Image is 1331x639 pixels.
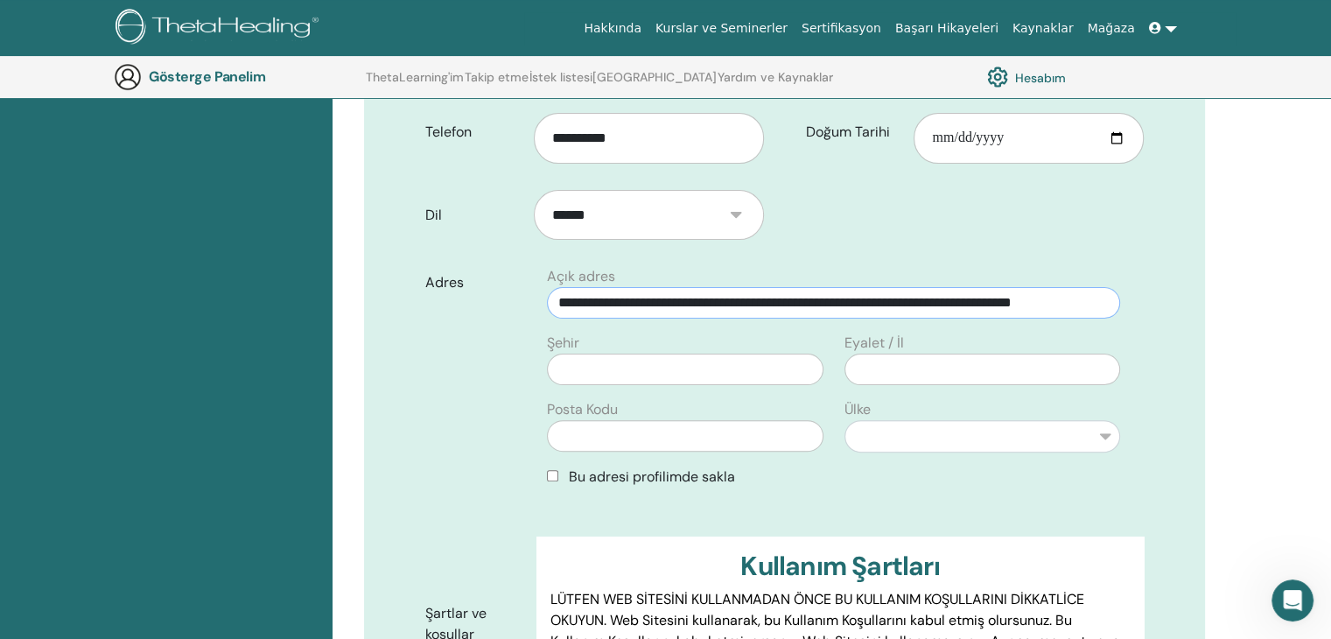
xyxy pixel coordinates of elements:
[366,69,464,85] font: ThetaLearning'im
[802,21,881,35] font: Sertifikasyon
[740,549,939,583] font: Kullanım Şartları
[425,123,472,141] font: Telefon
[529,69,592,85] font: İstek listesi
[114,63,142,91] img: generic-user-icon.jpg
[718,70,833,98] a: Yardım ve Kaynaklar
[425,273,464,291] font: Adres
[1015,70,1066,86] font: Hesabım
[844,334,904,352] font: Eyalet / İl
[1271,579,1313,621] iframe: Intercom canlı sohbet
[895,21,998,35] font: Başarı Hikayeleri
[465,70,529,98] a: Takip etme
[425,206,442,224] font: Dil
[116,9,325,48] img: logo.png
[1080,12,1141,45] a: Mağaza
[366,70,464,98] a: ThetaLearning'im
[844,400,871,418] font: Ülke
[529,70,592,98] a: İstek listesi
[806,123,890,141] font: Doğum Tarihi
[592,70,717,98] a: [GEOGRAPHIC_DATA]
[547,267,615,285] font: Açık adres
[592,69,717,85] font: [GEOGRAPHIC_DATA]
[1005,12,1081,45] a: Kaynaklar
[547,400,618,418] font: Posta Kodu
[149,67,265,86] font: Gösterge Panelim
[569,467,735,486] font: Bu adresi profilimde sakla
[465,69,529,85] font: Takip etme
[584,21,641,35] font: Hakkında
[795,12,888,45] a: Sertifikasyon
[718,69,833,85] font: Yardım ve Kaynaklar
[1087,21,1134,35] font: Mağaza
[888,12,1005,45] a: Başarı Hikayeleri
[1012,21,1074,35] font: Kaynaklar
[655,21,788,35] font: Kurslar ve Seminerler
[648,12,795,45] a: Kurslar ve Seminerler
[547,334,579,352] font: Şehir
[577,12,648,45] a: Hakkında
[987,62,1066,92] a: Hesabım
[987,62,1008,92] img: cog.svg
